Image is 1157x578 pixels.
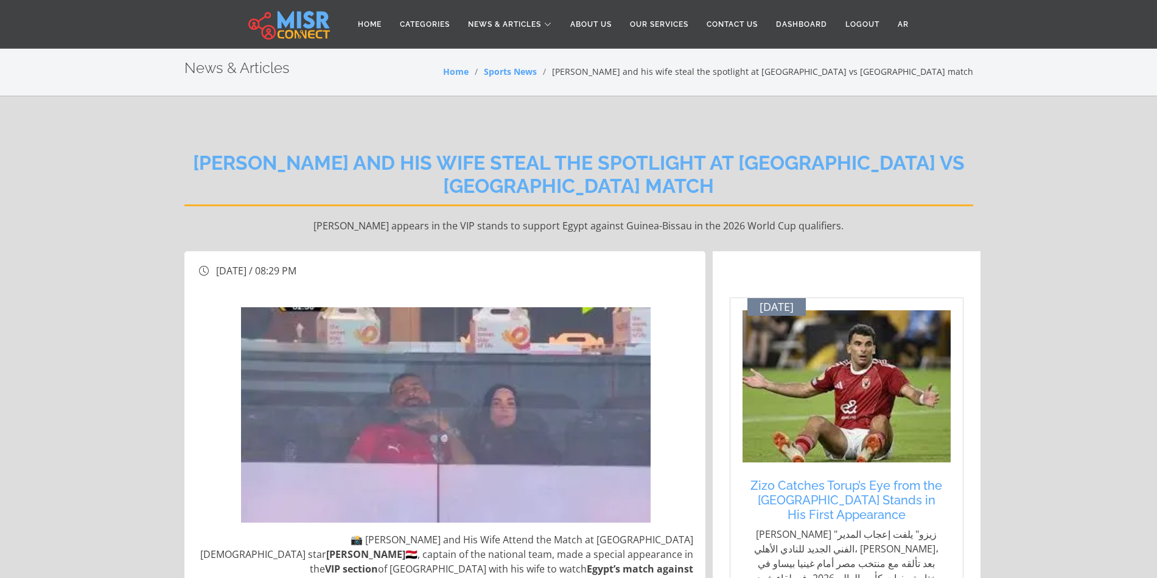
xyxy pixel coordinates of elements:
[561,13,621,36] a: About Us
[391,13,459,36] a: Categories
[248,9,330,40] img: main.misr_connect
[325,562,378,576] strong: VIP section
[459,13,561,36] a: News & Articles
[760,301,794,314] span: [DATE]
[767,13,836,36] a: Dashboard
[443,66,469,77] a: Home
[184,151,973,206] h2: [PERSON_NAME] and his wife steal the spotlight at [GEOGRAPHIC_DATA] vs [GEOGRAPHIC_DATA] match
[537,65,973,78] li: [PERSON_NAME] and his wife steal the spotlight at [GEOGRAPHIC_DATA] vs [GEOGRAPHIC_DATA] match
[484,66,537,77] a: Sports News
[184,60,290,77] h2: News & Articles
[697,13,767,36] a: Contact Us
[326,548,405,561] strong: [PERSON_NAME]
[836,13,889,36] a: Logout
[184,218,973,233] p: [PERSON_NAME] appears in the VIP stands to support Egypt against Guinea-Bissau in the 2026 World ...
[349,13,391,36] a: Home
[241,307,651,523] img: محمد صلاح وزوجته في المقصورة الرئيسية لاستاد القاهرة خلال مباراة مصر وغينيا بيساو.
[621,13,697,36] a: Our Services
[743,310,951,462] img: زيزو يلفت أنظار ييس توروب في استاد القاهرة بعد تألقه مع منتخب مصر أمام غينيا بيساو.
[889,13,918,36] a: AR
[468,19,541,30] span: News & Articles
[216,264,296,277] span: [DATE] / 08:29 PM
[749,478,945,522] a: Zizo Catches Torup’s Eye from the [GEOGRAPHIC_DATA] Stands in His First Appearance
